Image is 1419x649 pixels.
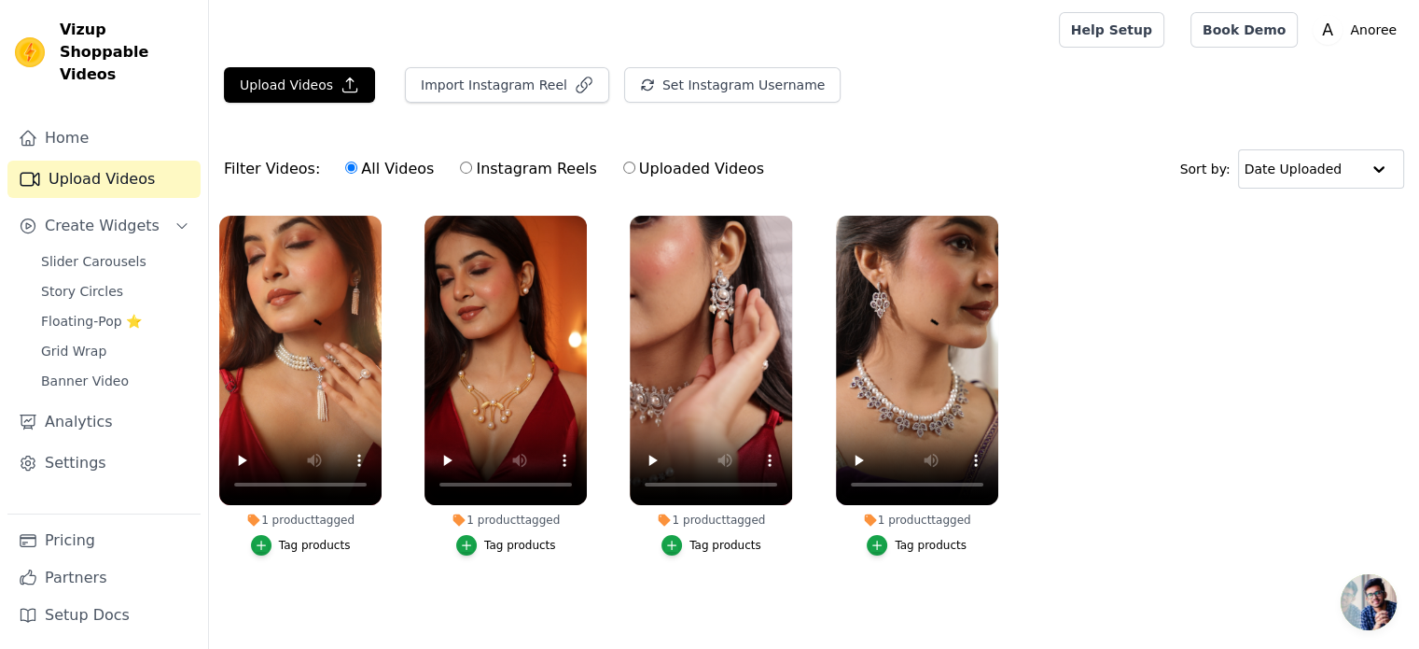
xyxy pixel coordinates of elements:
[7,161,201,198] a: Upload Videos
[251,535,351,556] button: Tag products
[41,342,106,360] span: Grid Wrap
[630,513,792,528] div: 1 product tagged
[836,513,998,528] div: 1 product tagged
[1180,149,1405,189] div: Sort by:
[459,157,597,181] label: Instagram Reels
[484,538,556,553] div: Tag products
[1342,13,1404,47] p: Anoree
[622,157,765,181] label: Uploaded Videos
[30,368,201,394] a: Banner Video
[345,162,357,174] input: All Videos
[689,538,761,553] div: Tag products
[344,157,435,181] label: All Videos
[224,148,774,190] div: Filter Videos:
[623,162,635,174] input: Uploaded Videos
[45,215,160,237] span: Create Widgets
[460,162,472,174] input: Instagram Reels
[60,19,193,86] span: Vizup Shoppable Videos
[41,252,146,271] span: Slider Carousels
[30,278,201,304] a: Story Circles
[7,403,201,441] a: Analytics
[405,67,609,103] button: Import Instagram Reel
[7,597,201,634] a: Setup Docs
[1190,12,1298,48] a: Book Demo
[7,444,201,482] a: Settings
[30,308,201,334] a: Floating-Pop ⭐
[224,67,375,103] button: Upload Videos
[41,282,123,301] span: Story Circles
[41,312,142,331] span: Floating-Pop ⭐
[895,538,967,553] div: Tag products
[279,538,351,553] div: Tag products
[15,37,45,67] img: Vizup
[1322,21,1333,39] text: A
[30,338,201,364] a: Grid Wrap
[41,372,129,390] span: Banner Video
[456,535,556,556] button: Tag products
[1059,12,1164,48] a: Help Setup
[7,207,201,245] button: Create Widgets
[1313,13,1404,47] button: A Anoree
[1341,574,1397,630] div: Open chat
[7,522,201,559] a: Pricing
[30,248,201,275] a: Slider Carousels
[7,559,201,597] a: Partners
[661,535,761,556] button: Tag products
[867,535,967,556] button: Tag products
[219,513,382,528] div: 1 product tagged
[7,120,201,157] a: Home
[624,67,841,103] button: Set Instagram Username
[424,513,587,528] div: 1 product tagged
